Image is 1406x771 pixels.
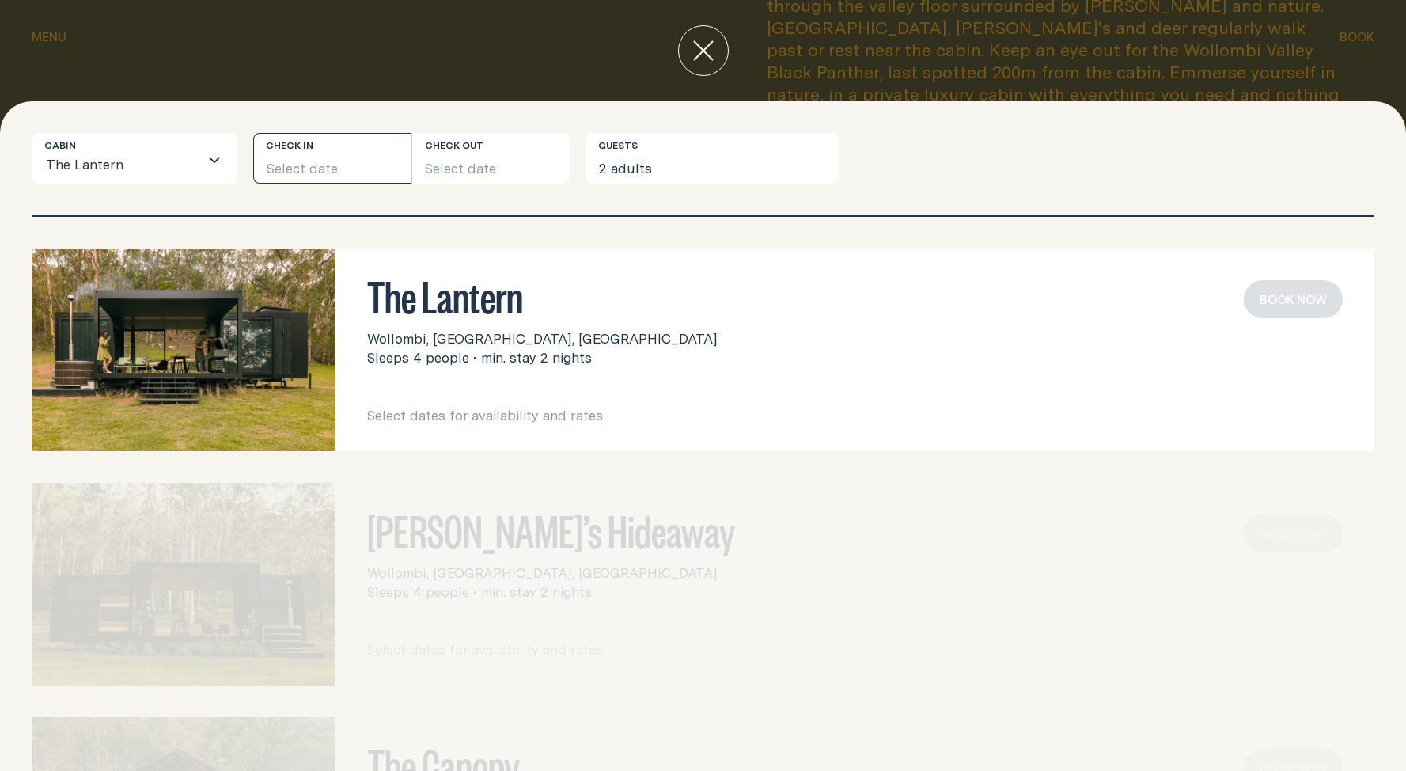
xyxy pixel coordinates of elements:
button: 2 adults [586,133,839,184]
span: The Lantern [45,146,124,183]
p: Select dates for availability and rates [367,406,1343,425]
span: Wollombi, [GEOGRAPHIC_DATA], [GEOGRAPHIC_DATA] [367,329,717,348]
button: Select date [253,133,411,184]
button: close [678,25,729,76]
h3: The Lantern [367,280,1343,310]
button: Select date [412,133,570,184]
input: Search for option [124,150,199,183]
span: Sleeps 4 people • min. stay 2 nights [367,348,592,367]
div: Search for option [32,133,237,184]
label: Guests [598,139,638,152]
button: book now [1244,280,1343,318]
